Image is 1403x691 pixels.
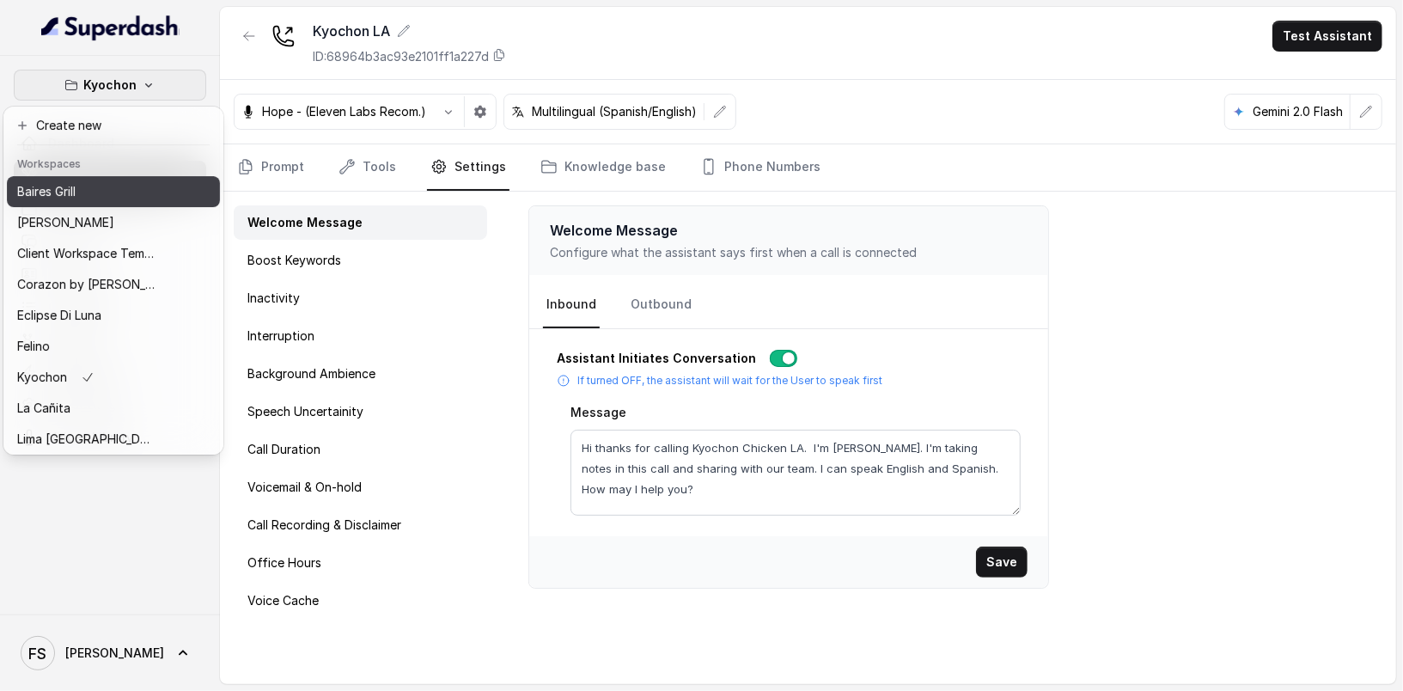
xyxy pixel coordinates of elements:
p: La Cañita [17,398,70,419]
p: Baires Grill [17,181,76,202]
p: Lima [GEOGRAPHIC_DATA] [17,429,155,449]
p: Kyochon [83,75,137,95]
p: Eclipse Di Luna [17,305,101,326]
p: Felino [17,336,50,357]
header: Workspaces [7,149,220,176]
p: Client Workspace Template [17,243,155,264]
button: Kyochon [14,70,206,101]
p: [PERSON_NAME] [17,212,114,233]
p: Kyochon [17,367,67,388]
p: Corazon by [PERSON_NAME] [17,274,155,295]
button: Create new [7,110,220,141]
div: Kyochon [3,107,223,455]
